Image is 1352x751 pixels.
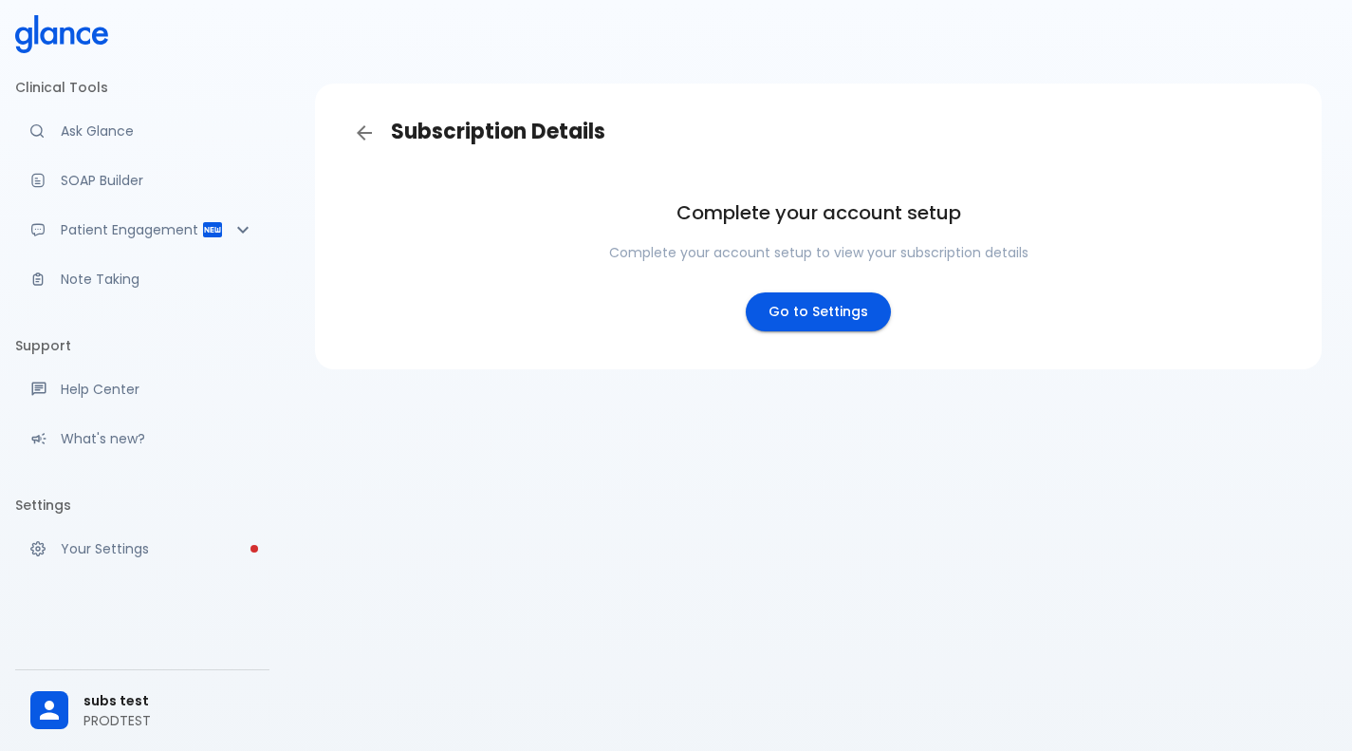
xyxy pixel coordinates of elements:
div: Patient Reports & Referrals [15,209,269,251]
h6: Complete your account setup [609,197,1028,228]
p: Patient Engagement [61,220,201,239]
p: Complete your account setup to view your subscription details [609,243,1028,262]
span: subs test [83,691,254,711]
div: Recent updates and feature releases [15,418,269,460]
h3: Subscription Details [345,114,1291,152]
p: SOAP Builder [61,171,254,190]
p: Your Settings [61,539,254,558]
a: Please complete account setup [15,528,269,570]
li: Support [15,323,269,368]
a: Advanced note-taking [15,258,269,300]
a: Docugen: Compose a clinical documentation in seconds [15,160,269,201]
li: Settings [15,482,269,528]
a: Go to Settings [746,292,891,331]
p: Ask Glance [61,122,254,141]
p: Note Taking [61,270,254,289]
a: Moramiz: Find ICD10AM codes instantly [15,110,269,152]
a: Back [345,114,383,152]
div: subs testPRODTEST [15,678,269,743]
p: What's new? [61,429,254,448]
li: Clinical Tools [15,65,269,110]
p: PRODTEST [83,711,254,730]
a: Get help from our support team [15,368,269,410]
p: Help Center [61,380,254,399]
